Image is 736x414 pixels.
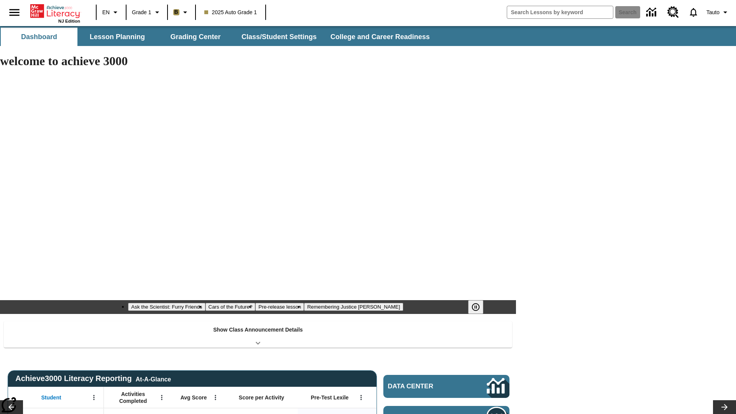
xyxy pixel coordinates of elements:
span: Tauto [706,8,720,16]
a: Notifications [683,2,703,22]
a: Resource Center, Will open in new tab [663,2,683,23]
button: Open Menu [210,392,221,403]
span: NJ Edition [58,19,80,23]
span: Avg Score [181,394,207,401]
span: Achieve3000 Literacy Reporting [15,374,171,383]
button: Pause [468,300,483,314]
span: Data Center [388,383,460,390]
button: Slide 3 Pre-release lesson [255,303,304,311]
div: At-A-Glance [136,375,171,383]
button: Grading Center [157,28,234,46]
button: Open Menu [355,392,367,403]
div: Show Class Announcement Details [4,321,512,348]
button: Slide 4 Remembering Justice O'Connor [304,303,403,311]
button: Language: EN, Select a language [99,5,123,19]
button: Dashboard [1,28,77,46]
span: Pre-Test Lexile [311,394,349,401]
span: Activities Completed [108,391,158,404]
span: Grade 1 [132,8,151,16]
button: Grade: Grade 1, Select a grade [129,5,165,19]
button: Slide 2 Cars of the Future? [205,303,256,311]
div: Home [30,3,80,23]
p: Show Class Announcement Details [213,326,303,334]
a: Data Center [642,2,663,23]
button: Profile/Settings [703,5,733,19]
button: College and Career Readiness [324,28,436,46]
button: Slide 1 Ask the Scientist: Furry Friends [128,303,205,311]
a: Home [30,3,80,19]
a: Data Center [383,375,509,398]
button: Class/Student Settings [235,28,323,46]
button: Lesson Planning [79,28,156,46]
button: Open Menu [88,392,100,403]
input: search field [507,6,613,18]
span: Student [41,394,61,401]
span: Score per Activity [239,394,284,401]
span: B [174,7,178,17]
div: Pause [468,300,491,314]
button: Lesson carousel, Next [713,400,736,414]
button: Open side menu [3,1,26,24]
button: Boost Class color is light brown. Change class color [170,5,193,19]
button: Open Menu [156,392,168,403]
span: EN [102,8,110,16]
span: 2025 Auto Grade 1 [204,8,257,16]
